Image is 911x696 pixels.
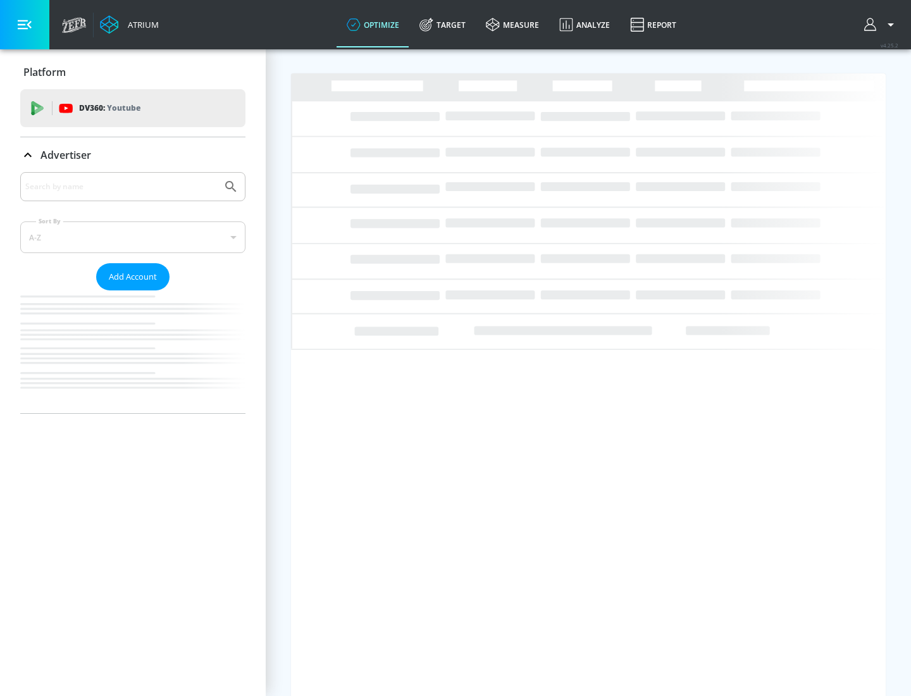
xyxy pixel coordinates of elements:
[96,263,170,290] button: Add Account
[20,290,245,413] nav: list of Advertiser
[20,54,245,90] div: Platform
[476,2,549,47] a: measure
[620,2,686,47] a: Report
[549,2,620,47] a: Analyze
[40,148,91,162] p: Advertiser
[20,172,245,413] div: Advertiser
[337,2,409,47] a: optimize
[123,19,159,30] div: Atrium
[20,89,245,127] div: DV360: Youtube
[409,2,476,47] a: Target
[25,178,217,195] input: Search by name
[109,270,157,284] span: Add Account
[20,137,245,173] div: Advertiser
[36,217,63,225] label: Sort By
[100,15,159,34] a: Atrium
[107,101,140,115] p: Youtube
[881,42,898,49] span: v 4.25.2
[23,65,66,79] p: Platform
[20,221,245,253] div: A-Z
[79,101,140,115] p: DV360:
